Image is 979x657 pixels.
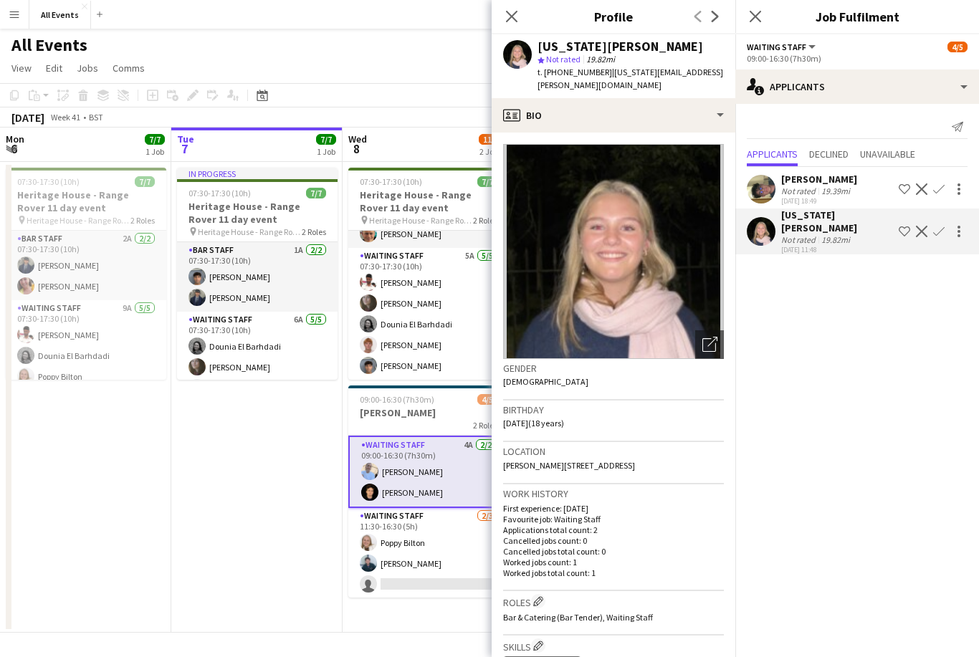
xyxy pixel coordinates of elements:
h3: Roles [503,594,724,609]
h3: Work history [503,487,724,500]
app-card-role: Bar Staff2A2/207:30-17:30 (10h)[PERSON_NAME][PERSON_NAME] [6,231,166,300]
span: [DATE] (18 years) [503,418,564,428]
span: 7/7 [316,134,336,145]
h3: Job Fulfilment [735,7,979,26]
a: Jobs [71,59,104,77]
span: 7/7 [477,176,497,187]
div: [PERSON_NAME] [781,173,857,186]
span: 07:30-17:30 (10h) [360,176,422,187]
div: 2 Jobs [479,146,507,157]
h3: Profile [492,7,735,26]
h3: Heritage House - Range Rover 11 day event [177,200,338,226]
div: Bio [492,98,735,133]
span: Bar & Catering (Bar Tender), Waiting Staff [503,612,653,623]
span: Heritage House - Range Rover 11 day event [198,226,302,237]
img: Crew avatar or photo [503,144,724,359]
div: Applicants [735,69,979,104]
span: 4/5 [477,394,497,405]
a: View [6,59,37,77]
p: First experience: [DATE] [503,503,724,514]
app-job-card: 09:00-16:30 (7h30m)4/5[PERSON_NAME]2 RolesWaiting Staff4A2/209:00-16:30 (7h30m)[PERSON_NAME][PERS... [348,385,509,598]
span: 6 [4,140,24,157]
span: 11/12 [479,134,507,145]
h3: Skills [503,638,724,653]
button: All Events [29,1,91,29]
a: Edit [40,59,68,77]
span: 19.82mi [583,54,618,64]
span: View [11,62,32,75]
app-card-role: Waiting Staff9A5/507:30-17:30 (10h)[PERSON_NAME]Dounia El BarhdadiPoppy Bilton [6,300,166,432]
span: Wed [348,133,367,145]
app-job-card: 07:30-17:30 (10h)7/7Heritage House - Range Rover 11 day event Heritage House - Range Rover 11 day... [348,168,509,380]
h3: Heritage House - Range Rover 11 day event [348,188,509,214]
div: [DATE] 11:48 [781,245,893,254]
div: 09:00-16:30 (7h30m) [747,53,968,64]
span: 2 Roles [473,420,497,431]
span: Jobs [77,62,98,75]
h3: Heritage House - Range Rover 11 day event [6,188,166,214]
span: Edit [46,62,62,75]
span: 7/7 [135,176,155,187]
p: Applications total count: 2 [503,524,724,535]
span: 7/7 [145,134,165,145]
span: 7 [175,140,194,157]
span: Declined [809,149,849,159]
div: Not rated [781,234,818,245]
div: [US_STATE][PERSON_NAME] [538,40,703,53]
span: 09:00-16:30 (7h30m) [360,394,434,405]
span: | [US_STATE][EMAIL_ADDRESS][PERSON_NAME][DOMAIN_NAME] [538,67,723,90]
h1: All Events [11,34,87,56]
app-job-card: In progress07:30-17:30 (10h)7/7Heritage House - Range Rover 11 day event Heritage House - Range R... [177,168,338,380]
app-card-role: Waiting Staff5A5/507:30-17:30 (10h)[PERSON_NAME][PERSON_NAME]Dounia El Barhdadi[PERSON_NAME][PERS... [348,248,509,380]
span: 7/7 [306,188,326,198]
app-card-role: Waiting Staff6A5/507:30-17:30 (10h)Dounia El Barhdadi[PERSON_NAME] [177,312,338,443]
h3: [PERSON_NAME] [348,406,509,419]
h3: Birthday [503,403,724,416]
span: Week 41 [47,112,83,123]
span: 2 Roles [473,215,497,226]
app-job-card: 07:30-17:30 (10h)7/7Heritage House - Range Rover 11 day event Heritage House - Range Rover 11 day... [6,168,166,380]
button: Waiting Staff [747,42,818,52]
span: Applicants [747,149,798,159]
div: [DATE] 18:49 [781,196,857,206]
span: [PERSON_NAME][STREET_ADDRESS] [503,460,635,471]
app-card-role: Waiting Staff2/311:30-16:30 (5h)Poppy Bilton[PERSON_NAME] [348,508,509,598]
span: t. [PHONE_NUMBER] [538,67,612,77]
app-card-role: Waiting Staff4A2/209:00-16:30 (7h30m)[PERSON_NAME][PERSON_NAME] [348,436,509,508]
span: 2 Roles [130,215,155,226]
span: Mon [6,133,24,145]
p: Cancelled jobs count: 0 [503,535,724,546]
h3: Gender [503,362,724,375]
span: Tue [177,133,194,145]
span: Heritage House - Range Rover 11 day event [27,215,130,226]
span: 4/5 [947,42,968,52]
p: Worked jobs total count: 1 [503,567,724,578]
span: 2 Roles [302,226,326,237]
div: In progress [177,168,338,179]
span: 8 [346,140,367,157]
span: Comms [113,62,145,75]
p: Worked jobs count: 1 [503,557,724,567]
span: [DEMOGRAPHIC_DATA] [503,376,588,387]
div: [US_STATE][PERSON_NAME] [781,208,893,234]
div: [DATE] [11,110,44,125]
div: 1 Job [145,146,164,157]
div: 19.82mi [818,234,853,245]
div: Open photos pop-in [695,330,724,359]
div: Not rated [781,186,818,196]
span: Unavailable [860,149,915,159]
span: Not rated [546,54,581,64]
span: Heritage House - Range Rover 11 day event [369,215,473,226]
div: BST [89,112,103,123]
span: 07:30-17:30 (10h) [17,176,80,187]
div: 1 Job [317,146,335,157]
a: Comms [107,59,151,77]
div: 19.39mi [818,186,853,196]
span: Waiting Staff [747,42,806,52]
app-card-role: Bar Staff1A2/207:30-17:30 (10h)[PERSON_NAME][PERSON_NAME] [177,242,338,312]
p: Favourite job: Waiting Staff [503,514,724,524]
